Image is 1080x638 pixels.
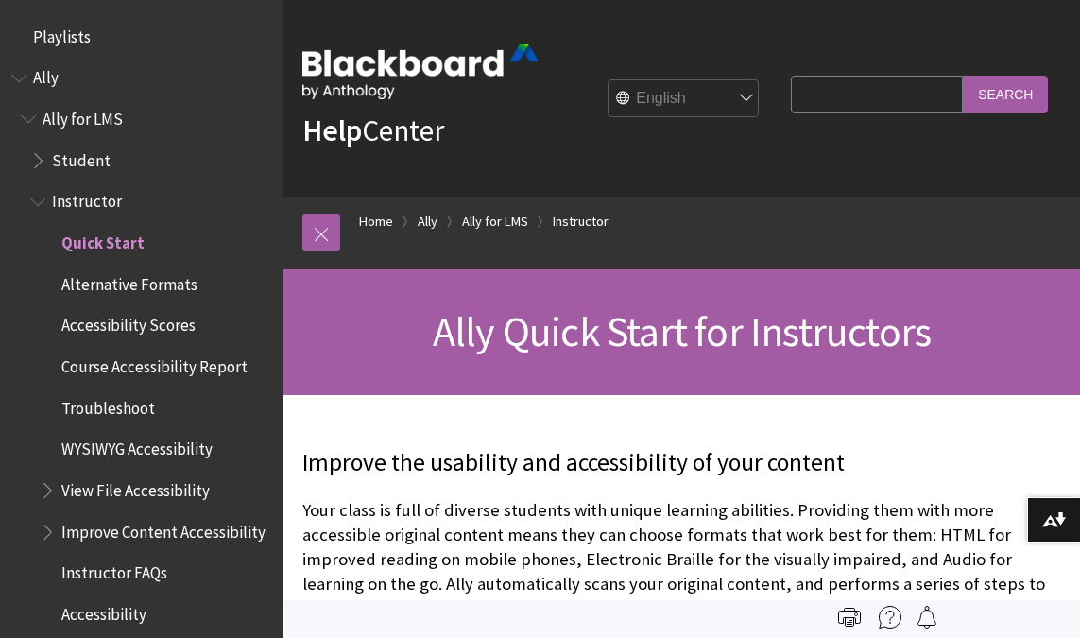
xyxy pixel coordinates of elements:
[61,268,197,294] span: Alternative Formats
[33,62,59,88] span: Ally
[302,498,1061,622] p: Your class is full of diverse students with unique learning abilities. Providing them with more a...
[359,210,393,233] a: Home
[11,21,272,53] nav: Book outline for Playlists
[61,474,210,500] span: View File Accessibility
[61,516,266,542] span: Improve Content Accessibility
[52,145,111,170] span: Student
[963,76,1048,112] input: Search
[418,210,437,233] a: Ally
[33,21,91,46] span: Playlists
[553,210,609,233] a: Instructor
[61,351,248,376] span: Course Accessibility Report
[302,446,1061,480] p: Improve the usability and accessibility of your content
[61,434,213,459] span: WYSIWYG Accessibility
[302,112,362,149] strong: Help
[302,112,444,149] a: HelpCenter
[462,210,528,233] a: Ally for LMS
[52,186,122,212] span: Instructor
[61,227,145,252] span: Quick Start
[609,80,760,118] select: Site Language Selector
[61,598,146,624] span: Accessibility
[61,558,167,583] span: Instructor FAQs
[879,606,901,629] img: More help
[433,305,931,357] span: Ally Quick Start for Instructors
[838,606,861,629] img: Print
[61,310,196,336] span: Accessibility Scores
[43,103,123,129] span: Ally for LMS
[916,606,938,629] img: Follow this page
[302,44,539,99] img: Blackboard by Anthology
[61,392,155,418] span: Troubleshoot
